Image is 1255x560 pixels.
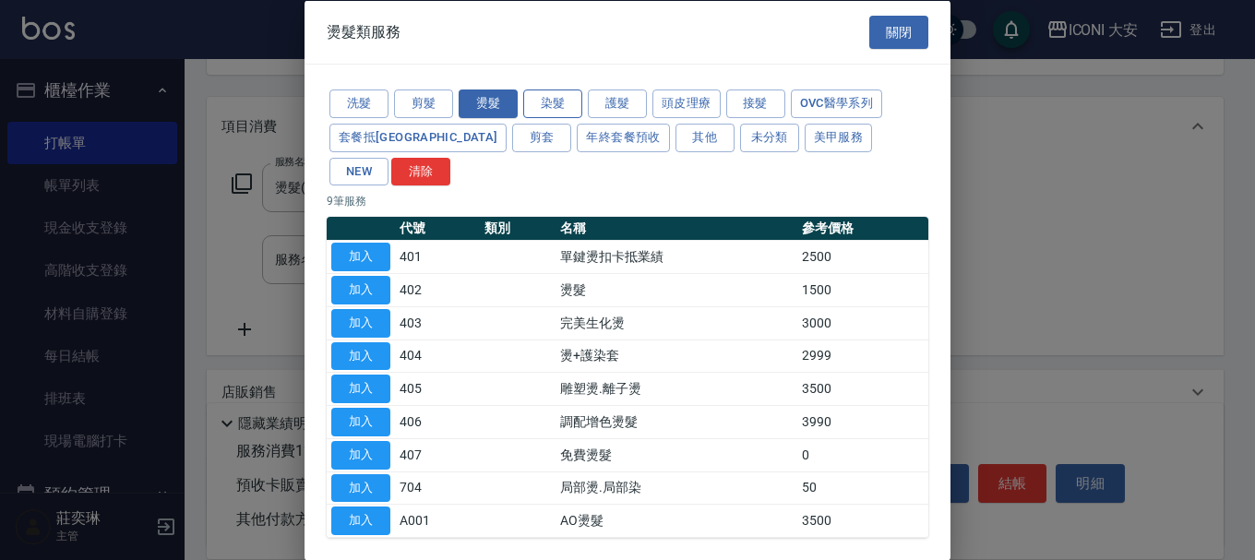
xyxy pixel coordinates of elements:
[331,243,390,271] button: 加入
[327,22,400,41] span: 燙髮類服務
[459,89,518,118] button: 燙髮
[869,15,928,49] button: 關閉
[797,504,928,537] td: 3500
[395,405,480,438] td: 406
[331,308,390,337] button: 加入
[331,375,390,403] button: 加入
[395,273,480,306] td: 402
[394,89,453,118] button: 剪髮
[556,273,797,306] td: 燙髮
[329,89,388,118] button: 洗髮
[726,89,785,118] button: 接髮
[395,372,480,405] td: 405
[523,89,582,118] button: 染髮
[588,89,647,118] button: 護髮
[395,504,480,537] td: A001
[797,306,928,340] td: 3000
[395,340,480,373] td: 404
[797,273,928,306] td: 1500
[577,123,669,151] button: 年終套餐預收
[395,306,480,340] td: 403
[797,471,928,505] td: 50
[331,276,390,304] button: 加入
[329,157,388,185] button: NEW
[395,240,480,273] td: 401
[331,408,390,436] button: 加入
[327,193,928,209] p: 9 筆服務
[556,340,797,373] td: 燙+護染套
[391,157,450,185] button: 清除
[652,89,721,118] button: 頭皮理療
[797,405,928,438] td: 3990
[556,504,797,537] td: AO燙髮
[395,471,480,505] td: 704
[797,240,928,273] td: 2500
[797,217,928,241] th: 參考價格
[329,123,507,151] button: 套餐抵[GEOGRAPHIC_DATA]
[556,372,797,405] td: 雕塑燙.離子燙
[395,438,480,471] td: 407
[740,123,799,151] button: 未分類
[331,341,390,370] button: 加入
[791,89,883,118] button: ovc醫學系列
[556,438,797,471] td: 免費燙髮
[556,306,797,340] td: 完美生化燙
[556,240,797,273] td: 單鍵燙扣卡抵業績
[480,217,556,241] th: 類別
[512,123,571,151] button: 剪套
[797,372,928,405] td: 3500
[331,473,390,502] button: 加入
[797,340,928,373] td: 2999
[805,123,873,151] button: 美甲服務
[331,440,390,469] button: 加入
[556,471,797,505] td: 局部燙.局部染
[556,217,797,241] th: 名稱
[556,405,797,438] td: 調配增色燙髮
[675,123,735,151] button: 其他
[331,506,390,535] button: 加入
[395,217,480,241] th: 代號
[797,438,928,471] td: 0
